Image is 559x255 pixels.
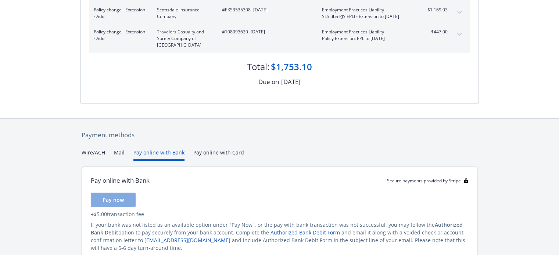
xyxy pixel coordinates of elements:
[222,29,310,35] span: #108093620 - [DATE]
[322,13,408,20] span: SLS dba PJS EPLI - Extension to [DATE]
[94,29,145,42] span: Policy change - Extension - Add
[91,210,468,218] div: + $5.00 transaction fee
[82,130,477,140] div: Payment methods
[322,29,408,42] span: Employment Practices LiabilityPolicy Extension: EPL to [DATE]
[103,196,124,203] span: Pay now
[144,237,230,244] a: [EMAIL_ADDRESS][DOMAIN_NAME]
[82,149,105,161] button: Wire/ACH
[420,29,448,35] span: $447.00
[91,176,150,185] div: Pay online with Bank
[94,7,145,20] span: Policy change - Extension - Add
[420,7,448,13] span: $1,169.03
[193,149,244,161] button: Pay online with Card
[258,77,279,87] div: Due on
[322,7,408,20] span: Employment Practices LiabilitySLS dba PJS EPLI - Extension to [DATE]
[89,24,470,53] div: Policy change - Extension - AddTravelers Casualty and Surety Company of [GEOGRAPHIC_DATA]#1080936...
[157,7,210,20] span: Scottsdale Insurance Company
[157,29,210,48] span: Travelers Casualty and Surety Company of [GEOGRAPHIC_DATA]
[322,29,408,35] span: Employment Practices Liability
[270,229,340,236] a: Authorized Bank Debit Form
[281,77,301,87] div: [DATE]
[271,61,312,73] div: $1,753.10
[387,178,468,184] div: Secure payments provided by Stripe
[247,61,269,73] div: Total:
[89,2,470,24] div: Policy change - Extension - AddScottsdale Insurance Company#EKS3535308- [DATE]Employment Practice...
[322,7,408,13] span: Employment Practices Liability
[91,193,136,207] button: Pay now
[91,221,468,252] div: If your bank was not listed as an available option under "Pay Now", or the pay with bank transact...
[114,149,125,161] button: Mail
[322,35,408,42] span: Policy Extension: EPL to [DATE]
[454,7,465,18] button: expand content
[133,149,184,161] button: Pay online with Bank
[91,221,463,236] span: Authorized Bank Debit
[222,7,310,13] span: #EKS3535308 - [DATE]
[454,29,465,40] button: expand content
